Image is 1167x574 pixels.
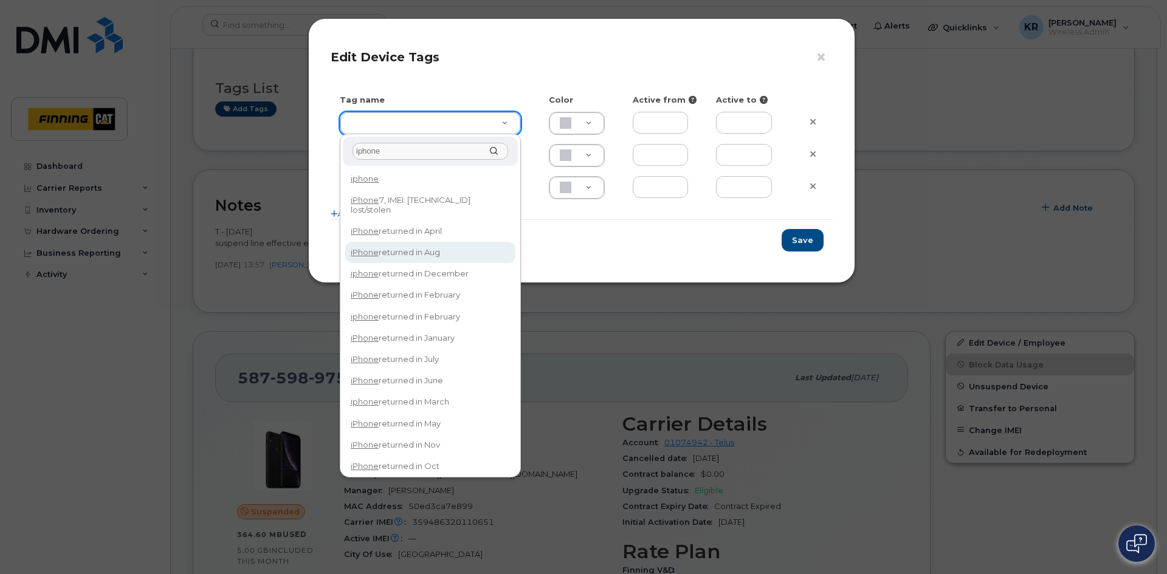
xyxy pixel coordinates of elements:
[346,371,514,390] div: returned in June
[346,350,514,369] div: returned in July
[346,414,514,433] div: returned in May
[351,461,379,471] span: iPhone
[351,419,379,428] span: iPhone
[346,457,514,476] div: returned in Oct
[351,174,379,183] span: iphone
[346,264,514,283] div: returned in December
[1126,534,1147,553] img: Open chat
[346,436,514,454] div: returned in Nov
[351,397,379,406] span: iphone
[351,195,379,205] span: iPhone
[351,226,379,236] span: iPhone
[346,329,514,347] div: returned in January
[351,333,379,343] span: iPhone
[351,375,379,385] span: iPhone
[346,243,514,262] div: returned in Aug
[346,286,514,305] div: returned in February
[346,191,514,219] div: 7, IMEI: [TECHNICAL_ID] lost/stolen
[351,247,379,257] span: iPhone
[351,354,379,364] span: iPhone
[351,440,379,449] span: iPhone
[346,307,514,326] div: returned in February
[351,312,379,321] span: iphone
[346,393,514,412] div: returned in March
[351,268,379,278] span: iphone
[346,222,514,241] div: returned in April
[351,290,379,299] span: iPhone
